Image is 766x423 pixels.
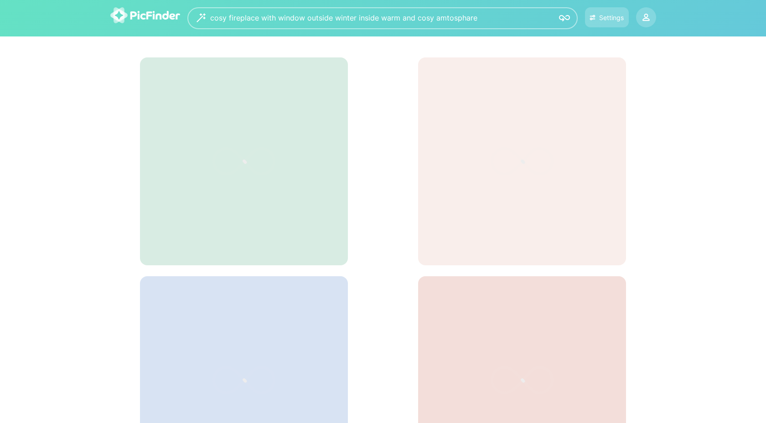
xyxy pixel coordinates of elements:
button: Settings [585,7,629,27]
div: Settings [599,14,624,21]
img: icon-settings.svg [590,14,595,21]
img: icon-search.svg [559,13,570,24]
img: wizard.svg [197,13,206,22]
img: logo-picfinder-white-transparent.svg [110,7,180,23]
